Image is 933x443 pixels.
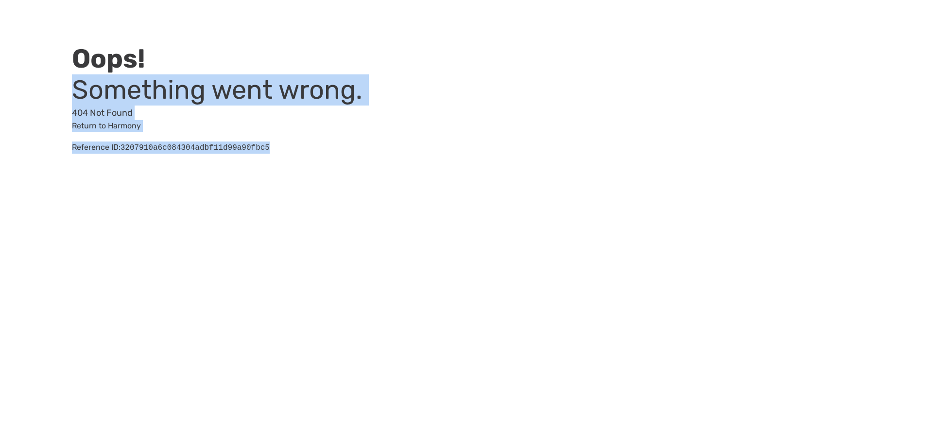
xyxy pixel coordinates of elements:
[72,106,431,120] p: 404 Not Found
[72,43,431,74] h2: Oops!
[72,74,431,106] h3: Something went wrong.
[72,142,431,154] div: Reference ID:
[72,121,141,130] a: Return to Harmony
[121,143,270,152] pre: 3207910a6c084304adbf11d99a90fbc5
